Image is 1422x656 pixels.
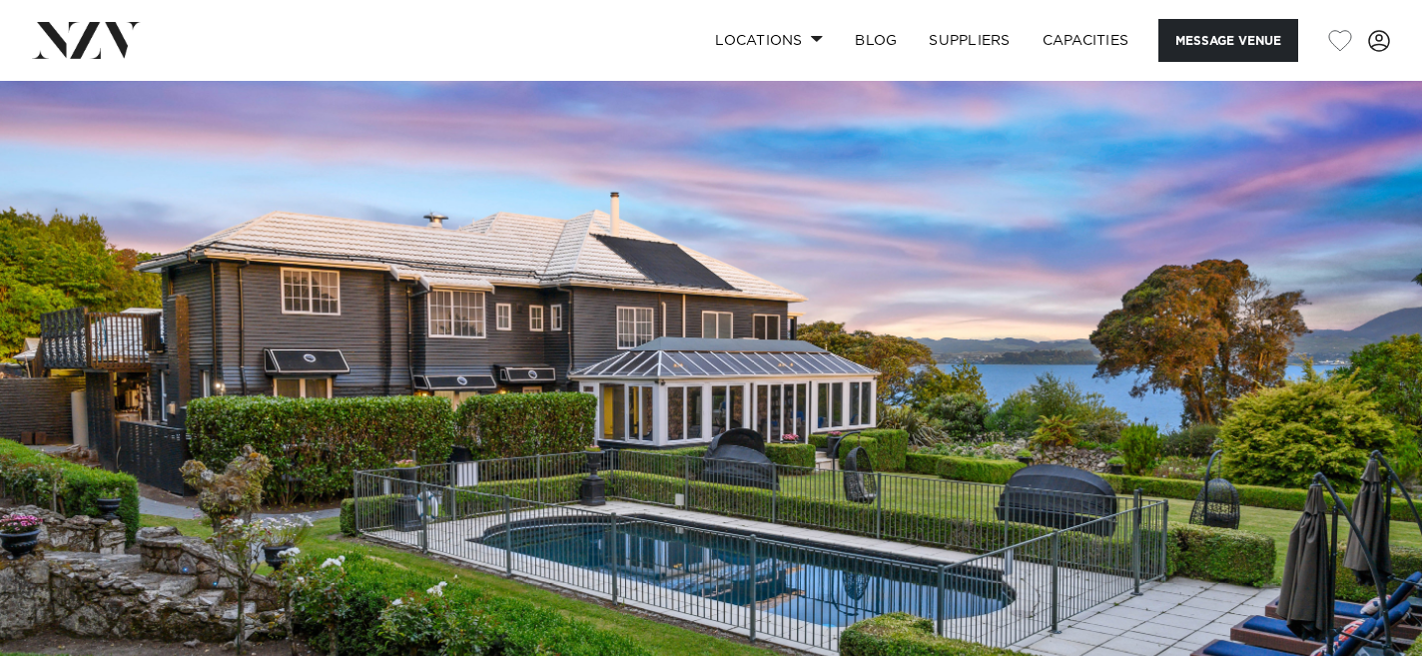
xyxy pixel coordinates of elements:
a: SUPPLIERS [913,19,1026,62]
button: Message Venue [1158,19,1298,62]
a: Capacities [1027,19,1145,62]
a: Locations [699,19,839,62]
img: nzv-logo.png [32,22,141,58]
a: BLOG [839,19,913,62]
